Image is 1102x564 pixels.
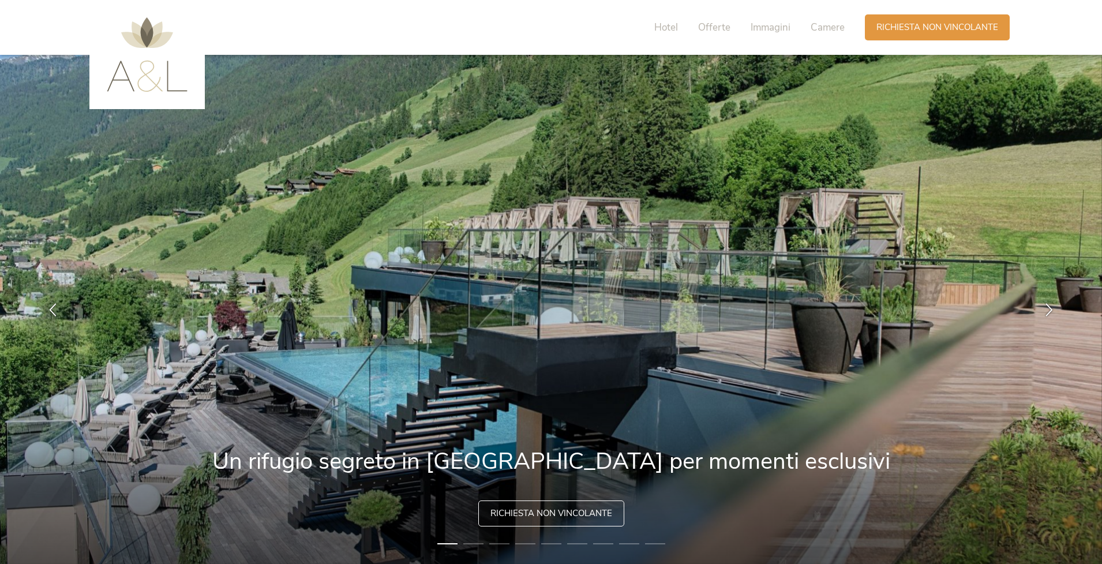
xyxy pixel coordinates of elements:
[811,21,845,34] span: Camere
[698,21,730,34] span: Offerte
[654,21,678,34] span: Hotel
[876,21,998,33] span: Richiesta non vincolante
[751,21,790,34] span: Immagini
[107,17,188,92] img: AMONTI & LUNARIS Wellnessresort
[490,507,612,520] span: Richiesta non vincolante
